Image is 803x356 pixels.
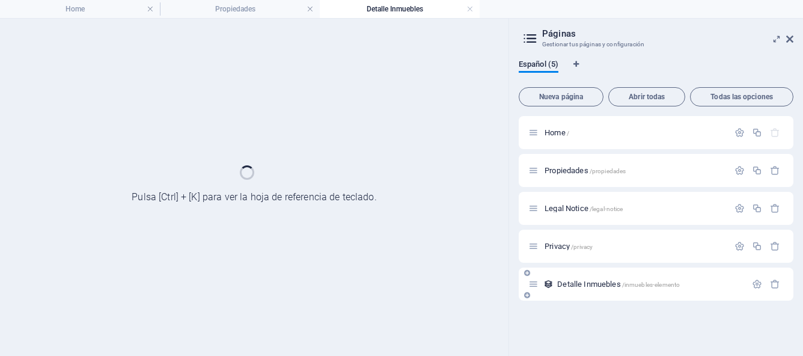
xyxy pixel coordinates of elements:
[752,165,762,176] div: Duplicar
[734,203,745,213] div: Configuración
[770,241,780,251] div: Eliminar
[734,127,745,138] div: Configuración
[614,93,680,100] span: Abrir todas
[571,244,593,250] span: /privacy
[567,130,569,137] span: /
[770,127,780,138] div: La página principal no puede eliminarse
[770,279,780,289] div: Eliminar
[752,127,762,138] div: Duplicar
[554,280,746,288] div: Detalle Inmuebles/inmuebles-elemento
[541,167,728,174] div: Propiedades/propiedades
[519,60,793,82] div: Pestañas de idiomas
[541,204,728,212] div: Legal Notice/legal-notice
[770,165,780,176] div: Eliminar
[524,93,598,100] span: Nueva página
[690,87,793,106] button: Todas las opciones
[545,204,623,213] span: Legal Notice
[752,279,762,289] div: Configuración
[622,281,680,288] span: /inmuebles-elemento
[519,87,603,106] button: Nueva página
[557,280,680,289] span: Haz clic para abrir la página
[734,241,745,251] div: Configuración
[519,57,558,74] span: Español (5)
[752,241,762,251] div: Duplicar
[160,2,320,16] h4: Propiedades
[541,242,728,250] div: Privacy/privacy
[734,165,745,176] div: Configuración
[541,129,728,137] div: Home/
[608,87,685,106] button: Abrir todas
[590,168,626,174] span: /propiedades
[543,279,554,289] div: Este diseño se usa como una plantilla para todos los elementos (como por ejemplo un post de un bl...
[545,242,593,251] span: Privacy
[590,206,623,212] span: /legal-notice
[545,128,569,137] span: Haz clic para abrir la página
[695,93,788,100] span: Todas las opciones
[542,28,793,39] h2: Páginas
[545,166,626,175] span: Haz clic para abrir la página
[770,203,780,213] div: Eliminar
[320,2,480,16] h4: Detalle Inmuebles
[542,39,769,50] h3: Gestionar tus páginas y configuración
[752,203,762,213] div: Duplicar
